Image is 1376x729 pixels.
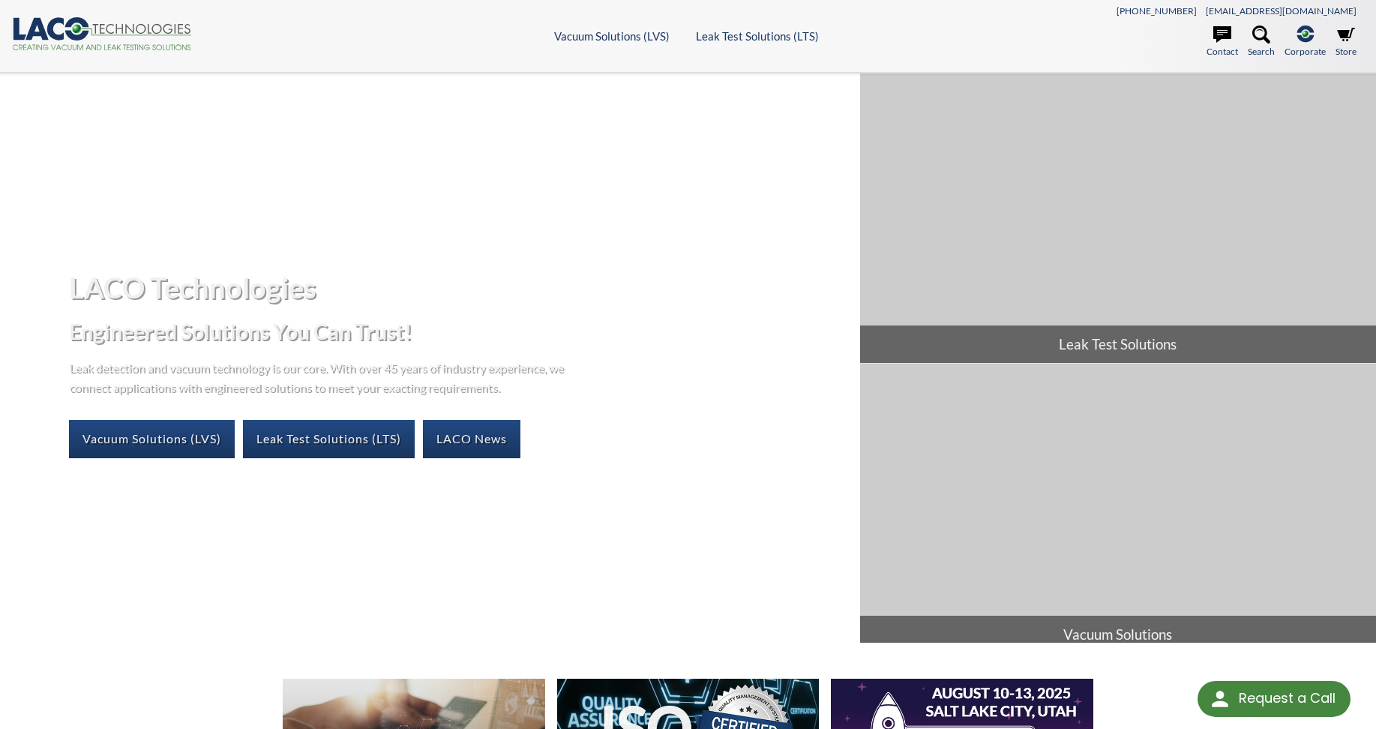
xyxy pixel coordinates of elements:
[1117,5,1197,16] a: [PHONE_NUMBER]
[1208,687,1232,711] img: round button
[243,420,415,457] a: Leak Test Solutions (LTS)
[1198,681,1351,717] div: Request a Call
[1248,25,1275,58] a: Search
[69,420,235,457] a: Vacuum Solutions (LVS)
[69,318,848,346] h2: Engineered Solutions You Can Trust!
[1336,25,1357,58] a: Store
[696,29,819,43] a: Leak Test Solutions (LTS)
[554,29,670,43] a: Vacuum Solutions (LVS)
[423,420,520,457] a: LACO News
[1206,5,1357,16] a: [EMAIL_ADDRESS][DOMAIN_NAME]
[860,616,1376,653] span: Vacuum Solutions
[1207,25,1238,58] a: Contact
[860,364,1376,653] a: Vacuum Solutions
[1285,44,1326,58] span: Corporate
[860,73,1376,363] a: Leak Test Solutions
[69,269,848,306] h1: LACO Technologies
[860,325,1376,363] span: Leak Test Solutions
[1239,681,1336,715] div: Request a Call
[69,358,571,396] p: Leak detection and vacuum technology is our core. With over 45 years of industry experience, we c...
